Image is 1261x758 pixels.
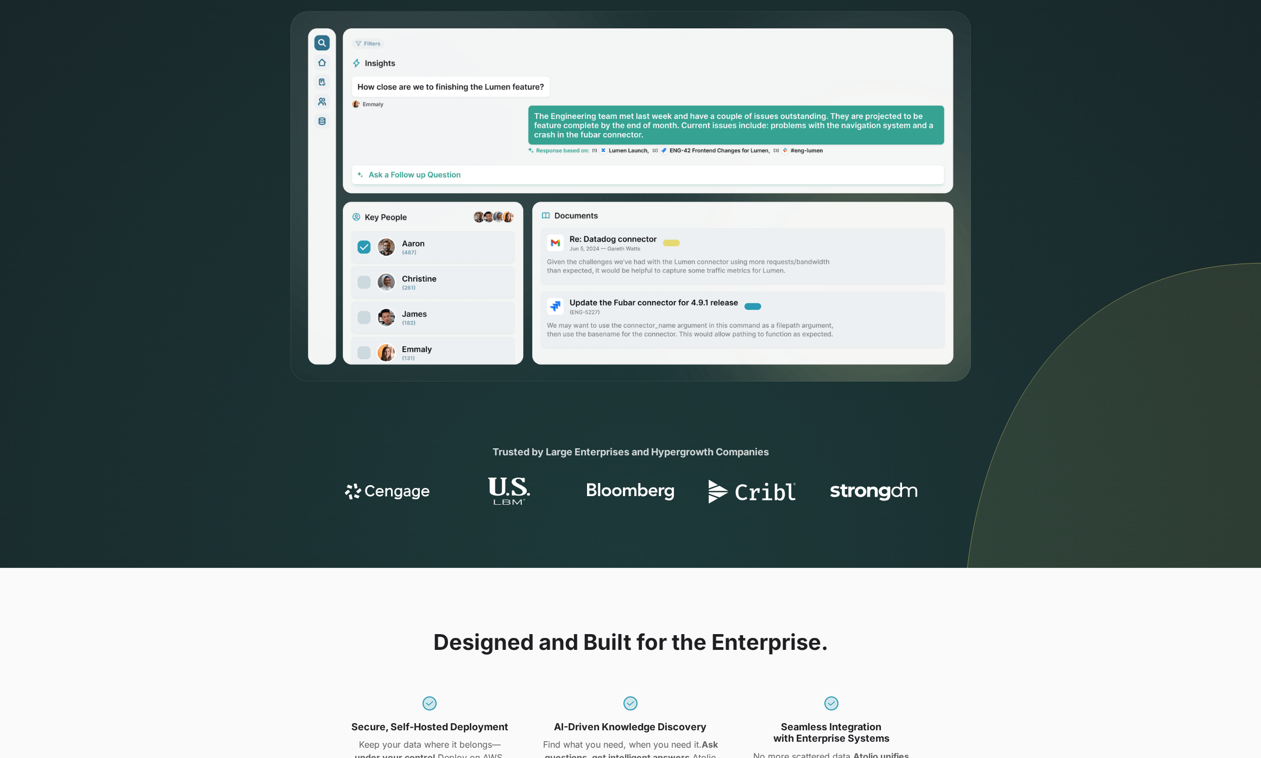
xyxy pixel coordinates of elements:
[289,10,973,384] img: hero-image
[773,721,890,744] strong: Seamless Integration with Enterprise Systems
[830,477,917,507] img: logo
[433,629,828,655] h2: Designed and Built for the Enterprise.
[554,721,707,732] strong: AI-Driven Knowledge Discovery
[465,478,552,508] img: logo
[422,444,839,459] div: Trusted by Large Enterprises and Hypergrowth Companies
[344,477,431,507] img: logo
[709,477,796,507] img: logo
[351,721,508,732] strong: Secure, Self-Hosted Deployment
[587,477,674,507] img: logo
